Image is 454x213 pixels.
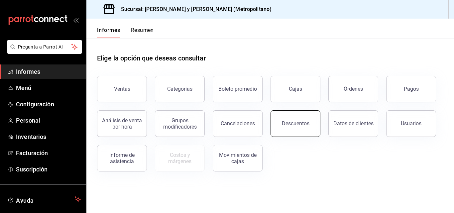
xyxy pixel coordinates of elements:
font: Órdenes [344,86,363,92]
font: Sucursal: [PERSON_NAME] y [PERSON_NAME] (Metropolitano) [121,6,272,12]
font: Personal [16,117,40,124]
font: Facturación [16,150,48,157]
font: Pagos [404,86,419,92]
font: Categorías [167,86,192,92]
font: Suscripción [16,166,48,173]
font: Elige la opción que deseas consultar [97,54,206,62]
button: Informe de asistencia [97,145,147,171]
button: Pagos [386,76,436,102]
font: Configuración [16,101,54,108]
font: Informes [16,68,40,75]
button: Boleto promedio [213,76,263,102]
a: Pregunta a Parrot AI [5,48,82,55]
font: Ventas [114,86,130,92]
font: Cajas [289,86,302,92]
button: Descuentos [271,110,320,137]
button: Categorías [155,76,205,102]
button: Análisis de venta por hora [97,110,147,137]
font: Informe de asistencia [109,152,135,164]
button: Usuarios [386,110,436,137]
font: Pregunta a Parrot AI [18,44,63,50]
font: Datos de clientes [333,120,374,127]
button: Datos de clientes [328,110,378,137]
font: Informes [97,27,120,33]
font: Grupos modificadores [163,117,197,130]
font: Inventarios [16,133,46,140]
font: Usuarios [401,120,421,127]
font: Menú [16,84,32,91]
button: abrir_cajón_menú [73,17,78,23]
button: Cajas [271,76,320,102]
button: Cancelaciones [213,110,263,137]
font: Análisis de venta por hora [102,117,142,130]
button: Contrata inventarios para ver este informe [155,145,205,171]
button: Órdenes [328,76,378,102]
font: Boleto promedio [218,86,257,92]
button: Ventas [97,76,147,102]
button: Grupos modificadores [155,110,205,137]
font: Ayuda [16,197,34,204]
font: Cancelaciones [221,120,255,127]
font: Costos y márgenes [168,152,191,164]
font: Resumen [131,27,154,33]
font: Descuentos [282,120,309,127]
button: Movimientos de cajas [213,145,263,171]
font: Movimientos de cajas [219,152,257,164]
button: Pregunta a Parrot AI [7,40,82,54]
div: pestañas de navegación [97,27,154,38]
